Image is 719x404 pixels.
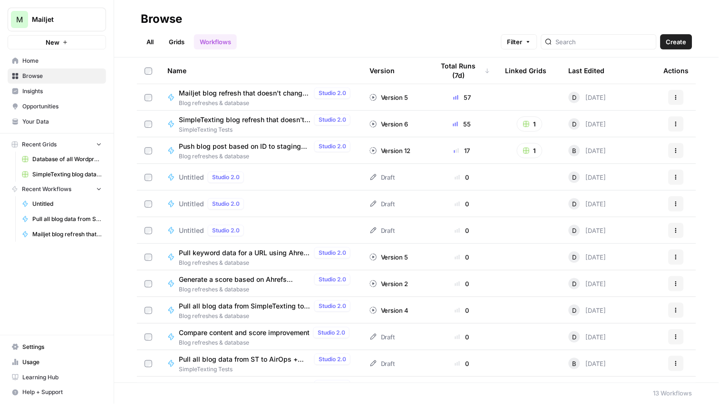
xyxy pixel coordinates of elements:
[167,274,354,294] a: Generate a score based on Ahrefs keyword reportStudio 2.0Blog refreshes & database
[167,198,354,210] a: UntitledStudio 2.0
[434,146,490,155] div: 17
[167,247,354,267] a: Pull keyword data for a URL using Ahrefs MCPStudio 2.0Blog refreshes & database
[573,199,577,209] span: D
[194,34,237,49] a: Workflows
[179,338,353,347] span: Blog refreshes & database
[569,118,606,130] div: [DATE]
[8,53,106,68] a: Home
[517,116,543,132] button: 1
[434,279,490,289] div: 0
[8,137,106,152] button: Recent Grids
[22,117,102,126] span: Your Data
[8,339,106,355] a: Settings
[369,146,411,155] div: Version 12
[369,279,408,289] div: Version 2
[573,146,577,155] span: B
[8,99,106,114] a: Opportunities
[179,355,311,364] span: Pull all blog data from ST to AirOps + populate grid
[8,355,106,370] a: Usage
[179,365,354,374] span: SimpleTexting Tests
[32,15,89,24] span: Mailjet
[8,8,106,31] button: Workspace: Mailjet
[501,34,537,49] button: Filter
[434,252,490,262] div: 0
[179,259,354,267] span: Blog refreshes & database
[212,173,240,182] span: Studio 2.0
[32,215,102,223] span: Pull all blog data from SimpleTexting to Airops + populate grid
[369,199,395,209] div: Draft
[167,87,354,107] a: Mailjet blog refresh that doesn't change HTMLStudio 2.0Blog refreshes & database
[179,125,354,134] span: SimpleTexting Tests
[569,278,606,289] div: [DATE]
[179,312,354,320] span: Blog refreshes & database
[434,58,490,84] div: Total Runs (7d)
[369,252,408,262] div: Version 5
[22,87,102,96] span: Insights
[661,34,692,49] button: Create
[179,301,311,311] span: Pull all blog data from SimpleTexting to Airops + populate grid
[573,279,577,289] span: D
[569,251,606,263] div: [DATE]
[573,306,577,315] span: D
[573,93,577,102] span: D
[32,230,102,239] span: Mailjet blog refresh that doesn't change HTML
[369,93,408,102] div: Version 5
[369,226,395,235] div: Draft
[167,172,354,183] a: UntitledStudio 2.0
[179,142,311,151] span: Push blog post based on ID to staging site
[318,328,345,337] span: Studio 2.0
[569,305,606,316] div: [DATE]
[18,152,106,167] a: Database of all Wordpress media
[664,58,689,84] div: Actions
[179,226,204,235] span: Untitled
[369,306,409,315] div: Version 4
[32,200,102,208] span: Untitled
[22,373,102,382] span: Learning Hub
[167,58,354,84] div: Name
[434,332,490,342] div: 0
[569,92,606,103] div: [DATE]
[573,119,577,129] span: D
[18,212,106,227] a: Pull all blog data from SimpleTexting to Airops + populate grid
[319,249,346,257] span: Studio 2.0
[179,381,311,391] span: Generate alternating content images as a test
[517,143,543,158] button: 1
[573,173,577,182] span: D
[179,328,310,337] span: Compare content and score improvement
[8,35,106,49] button: New
[434,306,490,315] div: 0
[666,37,687,47] span: Create
[573,359,577,368] span: B
[569,172,606,183] div: [DATE]
[163,34,190,49] a: Grids
[505,58,547,84] div: Linked Grids
[569,198,606,210] div: [DATE]
[32,170,102,179] span: SimpleTexting blog database
[569,331,606,343] div: [DATE]
[179,199,204,209] span: Untitled
[434,359,490,368] div: 0
[179,248,311,258] span: Pull keyword data for a URL using Ahrefs MCP
[8,68,106,84] a: Browse
[573,252,577,262] span: D
[369,332,395,342] div: Draft
[167,141,354,161] a: Push blog post based on ID to staging siteStudio 2.0Blog refreshes & database
[22,72,102,80] span: Browse
[319,302,346,310] span: Studio 2.0
[179,99,354,107] span: Blog refreshes & database
[167,225,354,236] a: UntitledStudio 2.0
[319,89,346,97] span: Studio 2.0
[212,226,240,235] span: Studio 2.0
[167,327,354,347] a: Compare content and score improvementStudio 2.0Blog refreshes & database
[319,382,346,390] span: Studio 2.0
[167,300,354,320] a: Pull all blog data from SimpleTexting to Airops + populate gridStudio 2.0Blog refreshes & database
[179,173,204,182] span: Untitled
[18,167,106,182] a: SimpleTexting blog database
[16,14,23,25] span: M
[573,226,577,235] span: D
[8,370,106,385] a: Learning Hub
[179,115,311,125] span: SimpleTexting blog refresh that doesn't change HTML
[434,226,490,235] div: 0
[46,38,59,47] span: New
[369,173,395,182] div: Draft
